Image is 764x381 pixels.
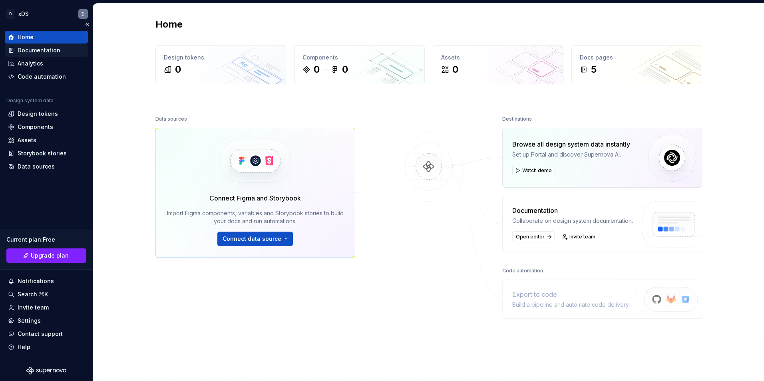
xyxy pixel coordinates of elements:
[164,54,278,62] div: Design tokens
[512,301,630,309] div: Build a pipeline and automate code delivery.
[512,165,555,176] button: Watch demo
[559,231,599,242] a: Invite team
[5,147,88,160] a: Storybook stories
[26,367,66,375] svg: Supernova Logo
[18,110,58,118] div: Design tokens
[223,235,281,243] span: Connect data source
[342,63,348,76] div: 0
[5,31,88,44] a: Home
[18,317,41,325] div: Settings
[6,9,15,19] div: D
[571,45,702,84] a: Docs pages5
[18,343,30,351] div: Help
[82,19,93,30] button: Collapse sidebar
[175,63,181,76] div: 0
[433,45,563,84] a: Assets0
[18,163,55,171] div: Data sources
[302,54,416,62] div: Components
[569,234,595,240] span: Invite team
[2,5,91,22] button: DxDSD
[18,60,43,67] div: Analytics
[441,54,555,62] div: Assets
[512,206,633,215] div: Documentation
[5,121,88,133] a: Components
[512,217,633,225] div: Collaborate on design system documentation.
[512,139,630,149] div: Browse all design system data instantly
[5,288,88,301] button: Search ⌘K
[5,314,88,327] a: Settings
[6,248,86,263] button: Upgrade plan
[5,134,88,147] a: Assets
[5,341,88,353] button: Help
[18,136,36,144] div: Assets
[5,107,88,120] a: Design tokens
[512,151,630,159] div: Set up Portal and discover Supernova AI.
[5,301,88,314] a: Invite team
[209,193,301,203] div: Connect Figma and Storybook
[18,10,29,18] div: xDS
[18,46,60,54] div: Documentation
[5,57,88,70] a: Analytics
[512,231,555,242] a: Open editor
[5,275,88,288] button: Notifications
[591,63,597,76] div: 5
[452,63,458,76] div: 0
[18,330,63,338] div: Contact support
[5,70,88,83] a: Code automation
[580,54,694,62] div: Docs pages
[294,45,425,84] a: Components00
[5,160,88,173] a: Data sources
[18,123,53,131] div: Components
[6,236,86,244] div: Current plan : Free
[5,327,88,340] button: Contact support
[6,97,54,104] div: Design system data
[217,232,293,246] button: Connect data source
[18,73,66,81] div: Code automation
[18,304,49,312] div: Invite team
[155,45,286,84] a: Design tokens0
[522,167,552,174] span: Watch demo
[18,149,67,157] div: Storybook stories
[18,33,34,41] div: Home
[516,234,545,240] span: Open editor
[167,209,344,225] div: Import Figma components, variables and Storybook stories to build your docs and run automations.
[502,265,543,276] div: Code automation
[502,113,532,125] div: Destinations
[155,113,187,125] div: Data sources
[18,290,48,298] div: Search ⌘K
[31,252,69,260] span: Upgrade plan
[5,44,88,57] a: Documentation
[314,63,320,76] div: 0
[512,290,630,299] div: Export to code
[18,277,54,285] div: Notifications
[155,18,183,31] h2: Home
[82,11,85,17] div: D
